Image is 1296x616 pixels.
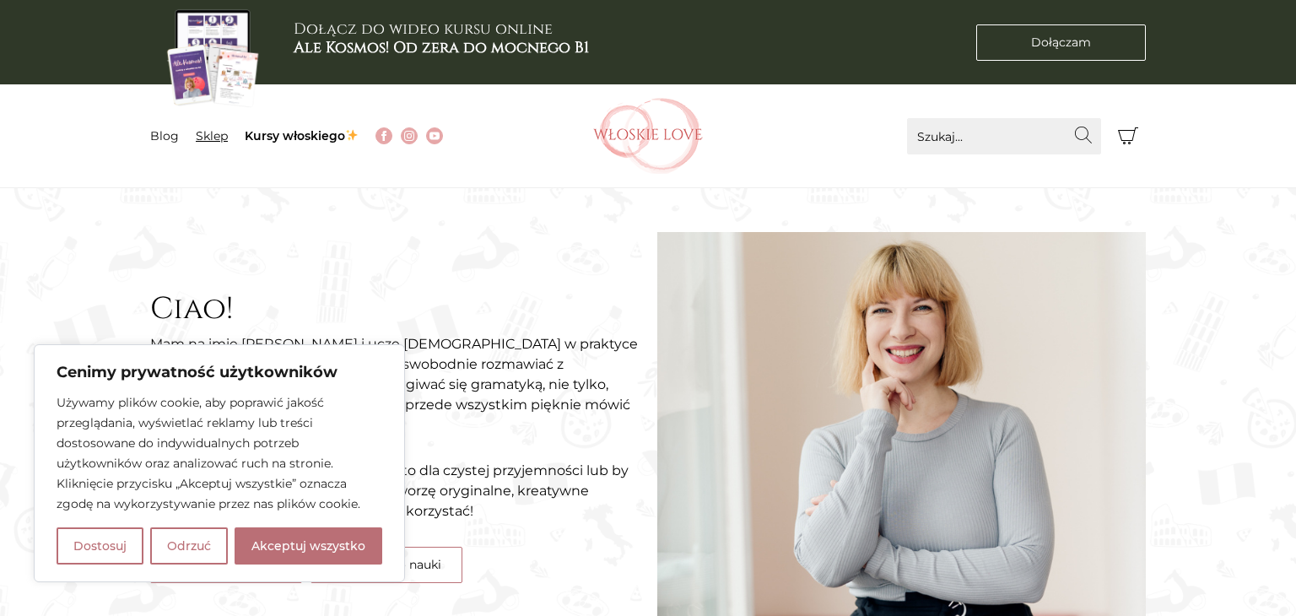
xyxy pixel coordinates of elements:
[196,128,228,143] a: Sklep
[976,24,1146,61] a: Dołączam
[294,20,589,57] h3: Dołącz do wideo kursu online
[245,128,359,143] a: Kursy włoskiego
[907,118,1101,154] input: Szukaj...
[150,128,179,143] a: Blog
[294,37,589,58] b: Ale Kosmos! Od zera do mocnego B1
[1031,34,1091,51] span: Dołączam
[57,527,143,565] button: Dostosuj
[57,392,382,514] p: Używamy plików cookie, aby poprawić jakość przeglądania, wyświetlać reklamy lub treści dostosowan...
[346,129,358,141] img: ✨
[1110,118,1146,154] button: Koszyk
[150,334,640,435] p: Mam na imię [PERSON_NAME] i uczę [DEMOGRAPHIC_DATA] w praktyce i bez cenzury. Pomogę Ci, jeśli ch...
[150,527,228,565] button: Odrzuć
[57,362,382,382] p: Cenimy prywatność użytkowników
[593,98,703,174] img: Włoskielove
[150,291,640,327] h2: Ciao!
[235,527,382,565] button: Akceptuj wszystko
